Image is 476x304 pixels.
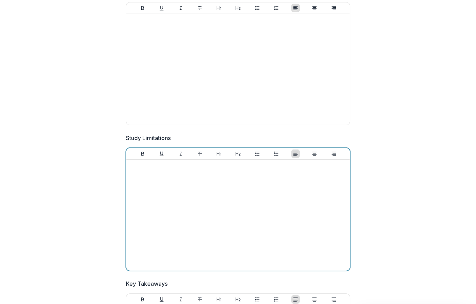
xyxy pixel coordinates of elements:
button: Align Center [310,295,319,304]
p: Key Takeaways [126,279,168,288]
button: Italicize [177,4,185,12]
button: Align Right [329,150,338,158]
button: Heading 2 [234,4,242,12]
button: Strike [196,295,204,304]
button: Align Right [329,4,338,12]
button: Bold [138,4,147,12]
button: Align Center [310,4,319,12]
p: Study Limitations [126,134,171,142]
button: Ordered List [272,150,280,158]
button: Heading 2 [234,295,242,304]
button: Ordered List [272,4,280,12]
button: Align Right [329,295,338,304]
button: Bold [138,150,147,158]
button: Underline [157,295,166,304]
button: Underline [157,150,166,158]
button: Heading 1 [215,295,223,304]
button: Strike [196,4,204,12]
button: Strike [196,150,204,158]
button: Heading 2 [234,150,242,158]
button: Align Left [291,295,300,304]
button: Bullet List [253,295,261,304]
button: Heading 1 [215,4,223,12]
button: Align Left [291,150,300,158]
button: Bullet List [253,4,261,12]
button: Align Left [291,4,300,12]
button: Heading 1 [215,150,223,158]
button: Align Center [310,150,319,158]
button: Italicize [177,295,185,304]
button: Italicize [177,150,185,158]
button: Underline [157,4,166,12]
button: Bullet List [253,150,261,158]
button: Ordered List [272,295,280,304]
button: Bold [138,295,147,304]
